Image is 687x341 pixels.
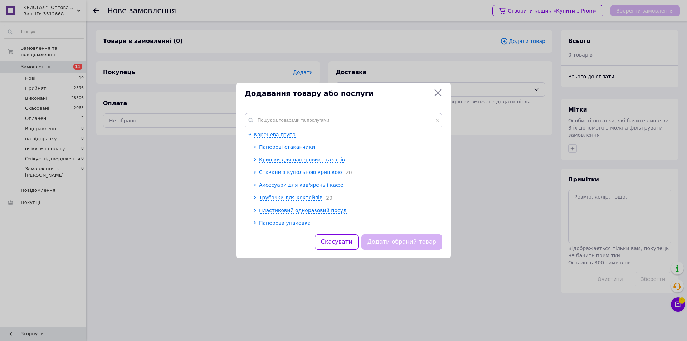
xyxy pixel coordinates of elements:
span: Стакани з купольною кришкою [259,169,342,175]
span: Паперова упаковка [259,220,311,226]
span: Паперові стаканчики [259,144,315,150]
button: Скасувати [315,234,359,250]
span: Трубочки для коктейлів [259,195,322,200]
span: 20 [322,195,332,201]
span: Додавання товару або послуги [245,88,431,99]
span: Кришки для паперових стаканів [259,157,345,162]
input: Пошук за товарами та послугами [245,113,442,127]
span: Коренева група [254,132,296,137]
span: Пластиковий одноразовий посуд [259,208,347,213]
span: Аксесуари для кав'ярень і кафе [259,182,343,188]
span: 20 [342,170,352,175]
